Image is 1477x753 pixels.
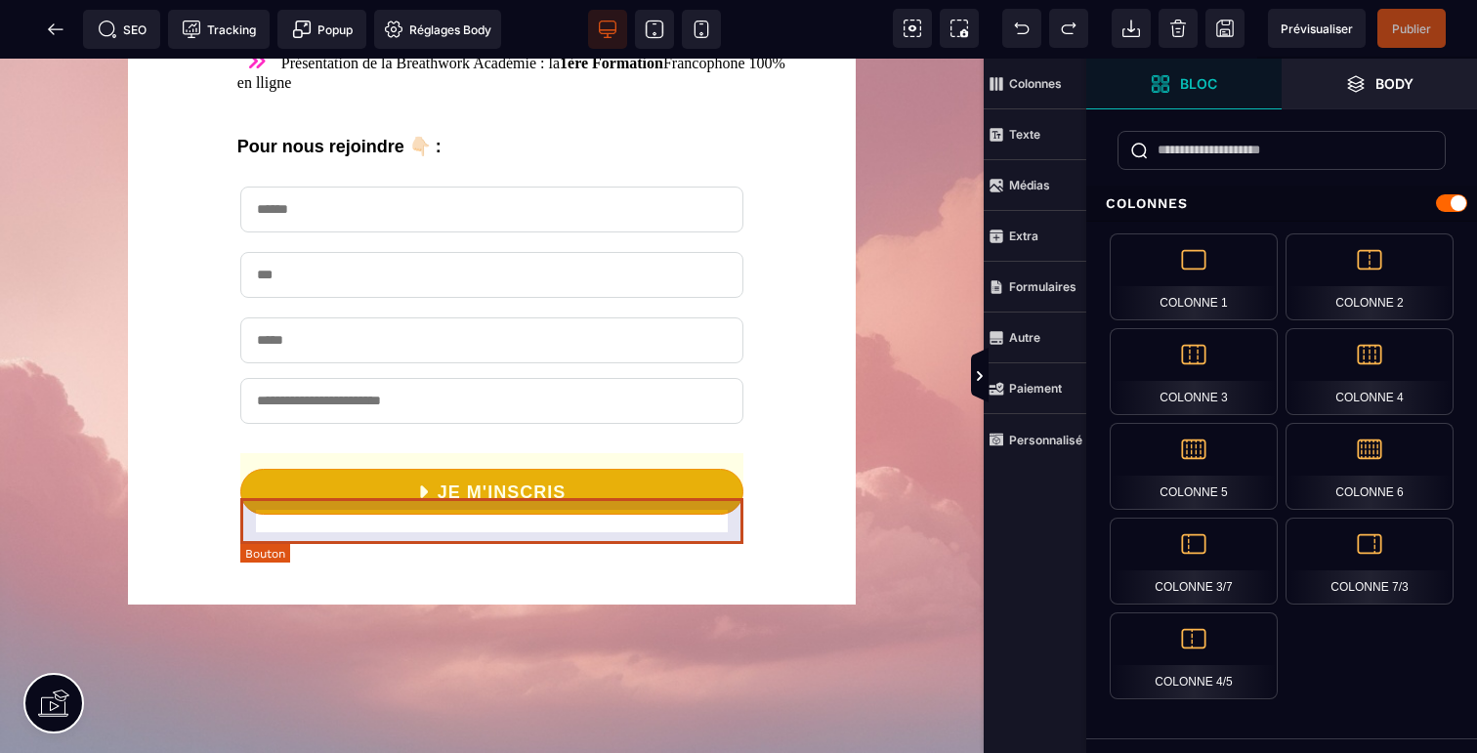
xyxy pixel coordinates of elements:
strong: Colonnes [1009,76,1062,91]
strong: Extra [1009,229,1038,243]
span: Capture d'écran [940,9,979,48]
span: Enregistrer [1205,9,1245,48]
span: Afficher les vues [1086,348,1106,406]
div: Colonne 7/3 [1286,518,1454,605]
strong: Body [1375,76,1414,91]
strong: Autre [1009,330,1040,345]
span: Code de suivi [168,10,270,49]
strong: Bloc [1180,76,1217,91]
span: Voir tablette [635,10,674,49]
span: Enregistrer le contenu [1377,9,1446,48]
span: Colonnes [984,59,1086,109]
span: Tracking [182,20,256,39]
span: Formulaires [984,262,1086,313]
div: Colonne 5 [1110,423,1278,510]
span: Personnalisé [984,414,1086,465]
div: Colonne 1 [1110,233,1278,320]
span: Voir mobile [682,10,721,49]
div: Colonne 3 [1110,328,1278,415]
span: Réglages Body [384,20,491,39]
span: Retour [36,10,75,49]
div: Colonne 2 [1286,233,1454,320]
span: Voir bureau [588,10,627,49]
span: Créer une alerte modale [277,10,366,49]
div: Colonnes [1086,186,1477,222]
strong: Paiement [1009,381,1062,396]
div: Colonne 6 [1286,423,1454,510]
span: Voir les composants [893,9,932,48]
b: Pour nous rejoindre 👇🏻 : [237,78,442,98]
div: Colonne 4 [1286,328,1454,415]
span: Popup [292,20,353,39]
span: Publier [1392,21,1431,36]
span: Aperçu [1268,9,1366,48]
strong: Personnalisé [1009,433,1082,447]
strong: Médias [1009,178,1050,192]
span: Autre [984,313,1086,363]
span: Nettoyage [1159,9,1198,48]
div: Colonne 4/5 [1110,612,1278,699]
span: Extra [984,211,1086,262]
button: JE M'INSCRIS [240,410,743,456]
span: Défaire [1002,9,1041,48]
span: Médias [984,160,1086,211]
span: Prévisualiser [1281,21,1353,36]
span: Importer [1112,9,1151,48]
strong: Formulaires [1009,279,1076,294]
span: Ouvrir les calques [1282,59,1477,109]
span: Métadata SEO [83,10,160,49]
strong: Texte [1009,127,1040,142]
span: Ouvrir les blocs [1086,59,1282,109]
span: Rétablir [1049,9,1088,48]
span: SEO [98,20,147,39]
span: Texte [984,109,1086,160]
span: Paiement [984,363,1086,414]
span: Favicon [374,10,501,49]
div: Colonne 3/7 [1110,518,1278,605]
